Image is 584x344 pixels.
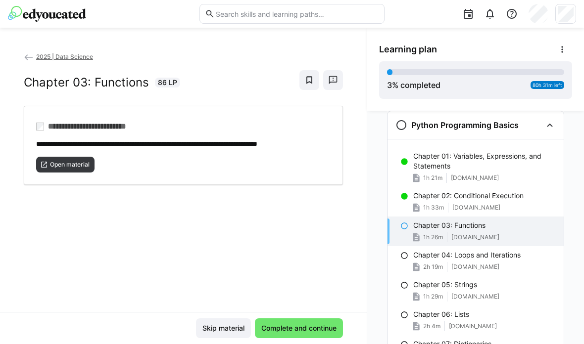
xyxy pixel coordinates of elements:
button: Open material [36,157,95,172]
p: Chapter 01: Variables, Expressions, and Statements [413,151,556,171]
span: 1h 29m [423,293,443,301]
h3: Python Programming Basics [411,120,519,130]
p: Chapter 06: Lists [413,309,469,319]
span: 1h 26m [423,233,443,241]
span: [DOMAIN_NAME] [452,204,500,212]
a: 2025 | Data Science [24,53,93,60]
span: 3 [387,80,392,90]
p: Chapter 02: Conditional Execution [413,191,524,201]
p: Chapter 04: Loops and Iterations [413,250,521,260]
h2: Chapter 03: Functions [24,75,149,90]
input: Search skills and learning paths… [215,9,379,18]
div: % completed [387,79,440,91]
span: [DOMAIN_NAME] [451,263,499,271]
span: [DOMAIN_NAME] [449,322,497,330]
span: Learning plan [379,44,437,55]
span: Complete and continue [260,323,338,333]
span: 1h 21m [423,174,442,182]
button: Complete and continue [255,318,343,338]
span: 2h 4m [423,322,440,330]
span: 80h 31m left [533,82,562,88]
span: [DOMAIN_NAME] [451,293,499,301]
span: 1h 33m [423,204,444,212]
button: Skip material [196,318,251,338]
span: Open material [49,161,91,169]
span: 86 LP [158,78,177,87]
span: [DOMAIN_NAME] [451,174,499,182]
p: Chapter 03: Functions [413,220,486,230]
span: 2h 19m [423,263,443,271]
span: 2025 | Data Science [36,53,93,60]
p: Chapter 05: Strings [413,280,477,290]
span: [DOMAIN_NAME] [451,233,499,241]
span: Skip material [201,323,246,333]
